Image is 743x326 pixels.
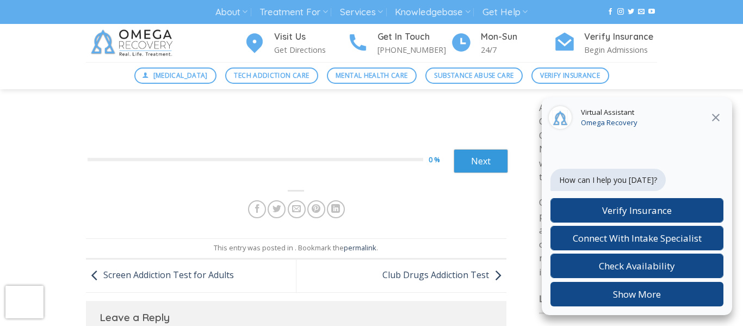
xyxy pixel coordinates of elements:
[336,70,407,81] span: Mental Health Care
[481,30,554,44] h4: Mon-Sun
[531,67,609,84] a: Verify Insurance
[425,67,523,84] a: Substance Abuse Care
[225,67,318,84] a: Tech Addiction Care
[327,67,417,84] a: Mental Health Care
[539,101,658,185] p: As a Platinum provider and Center of Excellence with Optum and honored National Provider Partner ...
[244,30,347,57] a: Visit Us Get Directions
[153,70,208,81] span: [MEDICAL_DATA]
[638,8,645,16] a: Send us an email
[628,8,634,16] a: Follow on Twitter
[434,70,513,81] span: Substance Abuse Care
[377,44,450,56] p: [PHONE_NUMBER]
[454,149,508,173] a: Next
[395,2,470,22] a: Knowledgebase
[307,200,325,218] a: Pin on Pinterest
[248,200,266,218] a: Share on Facebook
[327,200,345,218] a: Share on LinkedIn
[234,70,309,81] span: Tech Addiction Care
[539,196,658,280] p: Our evidence-based programs are delivered across the entire continuum of care to improve and rest...
[5,286,44,318] iframe: reCAPTCHA
[539,293,606,305] span: Latest Posts
[340,2,383,22] a: Services
[382,269,506,281] a: Club Drugs Addiction Test
[554,30,657,57] a: Verify Insurance Begin Admissions
[344,243,376,253] a: permalink
[584,30,657,44] h4: Verify Insurance
[482,2,528,22] a: Get Help
[86,269,234,281] a: Screen Addiction Test for Adults
[288,200,306,218] a: Email to a Friend
[100,309,493,326] h3: Leave a Reply
[86,238,506,259] footer: This entry was posted in . Bookmark the .
[617,8,624,16] a: Follow on Instagram
[274,30,347,44] h4: Visit Us
[268,200,286,218] a: Share on Twitter
[377,30,450,44] h4: Get In Touch
[215,2,247,22] a: About
[274,44,347,56] p: Get Directions
[648,8,655,16] a: Follow on YouTube
[429,154,454,165] div: 0 %
[134,67,217,84] a: [MEDICAL_DATA]
[607,8,614,16] a: Follow on Facebook
[540,70,600,81] span: Verify Insurance
[481,44,554,56] p: 24/7
[86,24,181,62] img: Omega Recovery
[259,2,327,22] a: Treatment For
[347,30,450,57] a: Get In Touch [PHONE_NUMBER]
[584,44,657,56] p: Begin Admissions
